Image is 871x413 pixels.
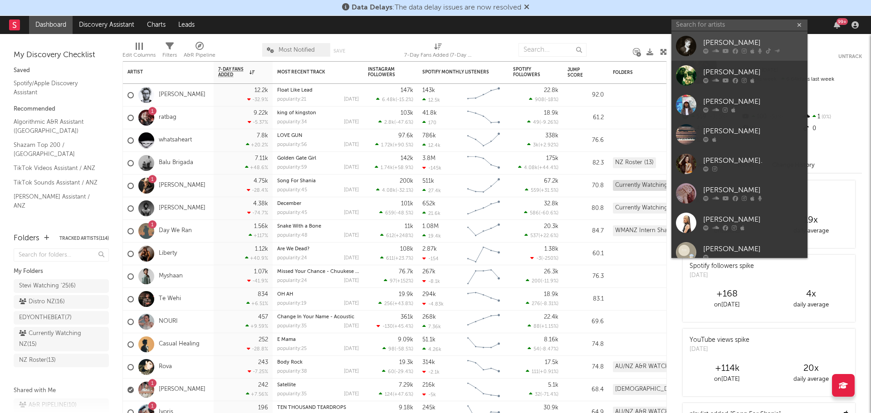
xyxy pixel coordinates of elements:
svg: Chart title [463,243,504,265]
div: -74.7 % [247,210,268,216]
a: [PERSON_NAME]. [671,149,807,179]
div: 19 x [769,215,853,226]
div: 2.87k [422,246,437,252]
div: NZ Roster ( 13 ) [19,355,56,366]
div: 267k [422,269,435,275]
a: OH AH [277,292,293,297]
a: Change In Your Name - Acoustic [277,315,354,320]
span: -15.2 % [397,97,412,102]
div: Song For Shania [277,179,359,184]
div: Spotify followers spike [690,262,754,271]
div: 1 [802,111,862,123]
div: Missed Your Chance - Chuukese Version [277,269,359,274]
div: ( ) [384,278,413,284]
div: ( ) [524,233,558,238]
a: LOVE GUN [277,133,302,138]
a: Rova [159,363,172,371]
div: 7.11k [255,155,268,161]
span: 4.08k [382,188,396,193]
a: Balu Brigada [159,159,193,167]
a: Satellite [277,383,296,388]
div: +20.2 % [246,142,268,148]
div: ( ) [380,255,413,261]
a: December [277,201,301,206]
div: popularity: 24 [277,256,307,261]
span: -47.6 % [396,120,412,125]
div: 268k [422,314,436,320]
div: Stevi Watching '25 ( 6 ) [19,281,76,292]
a: Golden Gate Girl [277,156,316,161]
div: 511k [422,178,434,184]
div: 361k [401,314,413,320]
div: popularity: 48 [277,233,308,238]
span: +2.92 % [540,143,557,148]
a: NZ Roster(13) [14,354,109,367]
div: 60.1 [568,248,604,259]
span: -60.6 % [540,211,557,216]
div: popularity: 45 [277,188,307,193]
div: 80.8 [568,203,604,214]
div: 142k [401,155,413,161]
div: 143k [422,87,435,93]
div: popularity: 21 [277,97,306,102]
svg: Chart title [463,107,504,129]
a: TikTok Videos Assistant / ANZ [14,163,100,173]
div: 101k [401,201,413,207]
div: A&R PIPELINE ( 10 ) [19,400,77,411]
div: Folders [14,233,39,244]
div: 18.9k [544,110,558,116]
div: [DATE] [344,256,359,261]
div: ( ) [526,301,558,306]
div: 170 [422,120,436,126]
div: [DATE] [344,97,359,102]
div: 7.8k [257,133,268,139]
div: A&R Pipeline [184,39,215,65]
div: -145k [422,165,441,171]
div: 67.2k [544,178,558,184]
a: Currently Watching NZ(15) [14,327,109,351]
div: 338k [545,133,558,139]
div: king of kingston [277,111,359,116]
a: Body Rock [277,360,303,365]
div: popularity: 19 [277,301,307,306]
div: Most Recent Track [277,69,345,75]
input: Search for folders... [14,248,109,262]
div: 19.4k [422,233,441,239]
div: Saved [14,65,109,76]
div: popularity: 35 [277,324,307,329]
div: [PERSON_NAME] [703,185,803,196]
div: Edit Columns [122,50,156,61]
div: Artist [127,69,196,75]
div: Instagram Followers [368,67,400,78]
div: 26.3k [544,269,558,275]
div: [DATE] [344,188,359,193]
div: +48.6 % [245,165,268,170]
div: 7.36k [422,324,441,330]
span: +43.8 % [394,301,412,306]
a: [PERSON_NAME] [159,182,206,189]
div: 92.0 [568,90,604,101]
div: 108k [400,246,413,252]
div: on [DATE] [685,300,769,311]
div: 4 x [769,289,853,300]
div: 19.9k [399,292,413,297]
div: LOVE GUN [277,133,359,138]
a: Liberty [159,250,177,258]
div: 200k [400,178,413,184]
svg: Chart title [463,265,504,288]
div: 9.22k [254,110,268,116]
div: ( ) [526,278,558,284]
div: EDYONTHEBEAT ( 7 ) [19,312,72,323]
div: Change In Your Name - Acoustic [277,315,359,320]
div: 76.7k [399,269,413,275]
div: 84.7 [568,226,604,237]
span: 659 [385,211,394,216]
div: 294k [422,292,436,297]
a: Te Wehi [159,295,181,303]
span: 3k [533,143,538,148]
span: 2.8k [384,120,394,125]
a: Algorithmic A&R Assistant ([GEOGRAPHIC_DATA]) [14,117,100,136]
a: TikTok Sounds Assistant / ANZ [14,178,100,188]
div: 83.1 [568,294,604,305]
div: [DATE] [344,324,359,329]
